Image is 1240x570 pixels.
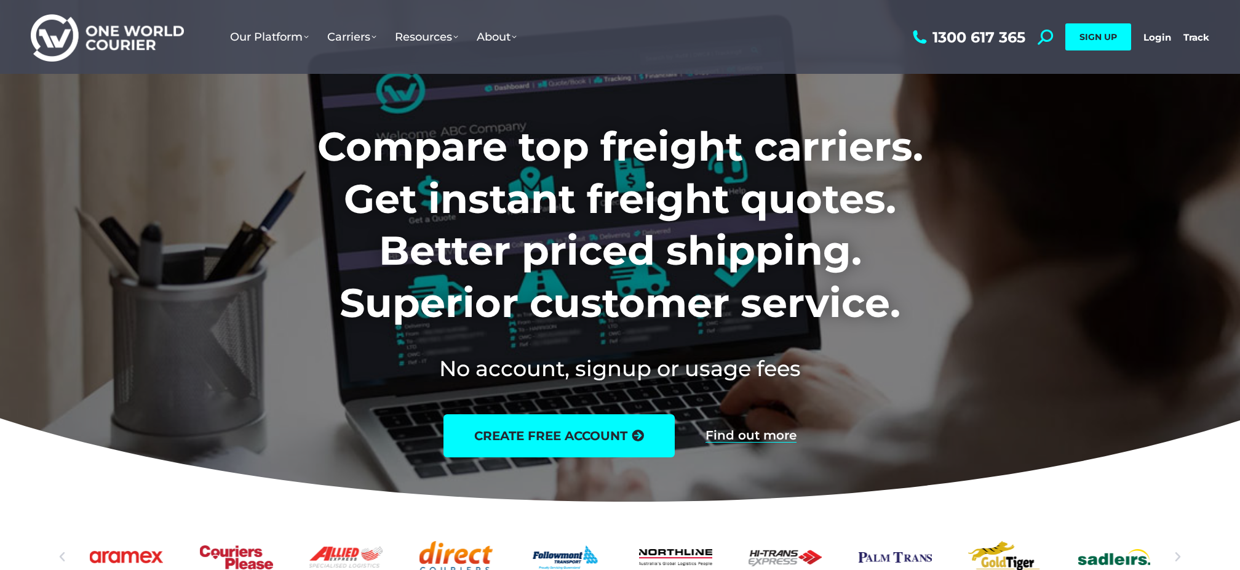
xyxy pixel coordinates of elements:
[31,12,184,62] img: One World Courier
[236,353,1004,383] h2: No account, signup or usage fees
[1065,23,1131,50] a: SIGN UP
[327,30,376,44] span: Carriers
[1143,31,1171,43] a: Login
[467,18,526,56] a: About
[236,121,1004,329] h1: Compare top freight carriers. Get instant freight quotes. Better priced shipping. Superior custom...
[221,18,318,56] a: Our Platform
[443,414,675,457] a: create free account
[318,18,386,56] a: Carriers
[1079,31,1117,42] span: SIGN UP
[1183,31,1209,43] a: Track
[910,30,1025,45] a: 1300 617 365
[230,30,309,44] span: Our Platform
[477,30,517,44] span: About
[705,429,797,443] a: Find out more
[386,18,467,56] a: Resources
[395,30,458,44] span: Resources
